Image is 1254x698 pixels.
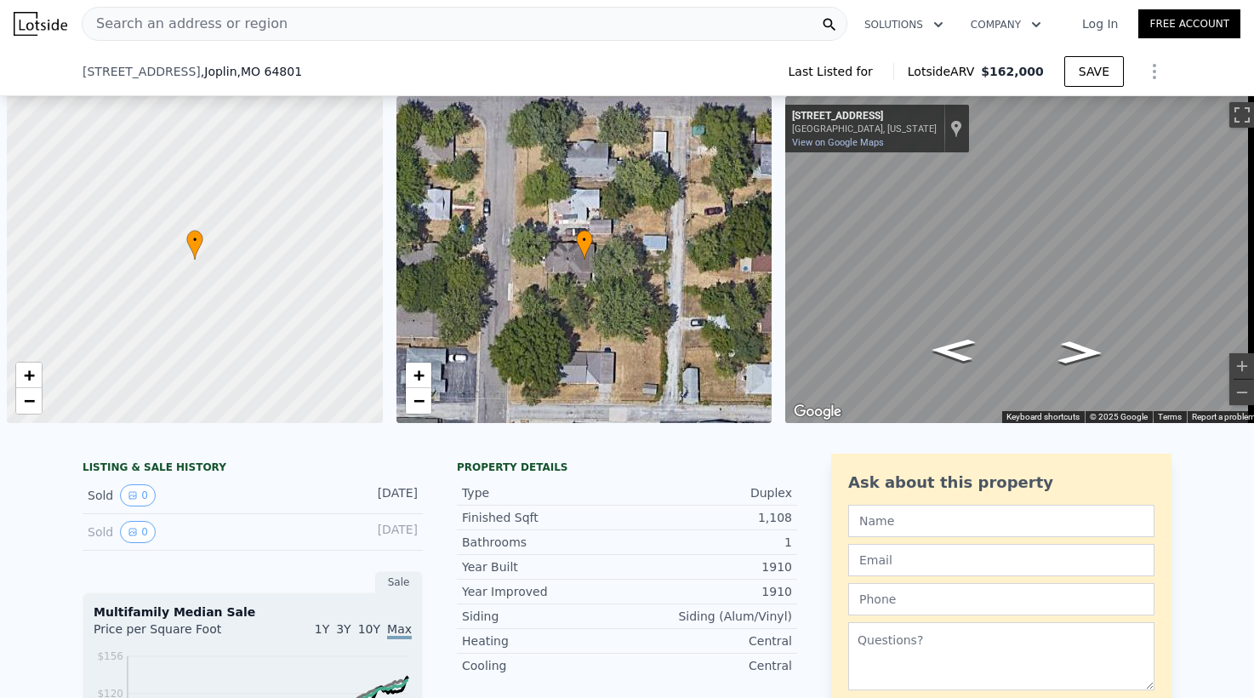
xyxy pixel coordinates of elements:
a: View on Google Maps [792,137,884,148]
span: Search an address or region [83,14,288,34]
input: Email [848,544,1154,576]
span: + [24,364,35,386]
span: • [576,232,593,248]
span: © 2025 Google [1090,412,1148,421]
span: • [186,232,203,248]
span: [STREET_ADDRESS] [83,63,201,80]
div: Sale [375,571,423,593]
span: − [24,390,35,411]
a: Free Account [1138,9,1240,38]
button: SAVE [1064,56,1124,87]
path: Go South, S Park Ave [1039,335,1121,369]
div: Year Improved [462,583,627,600]
div: [DATE] [342,484,418,506]
a: Zoom out [406,388,431,414]
div: 1,108 [627,509,792,526]
div: Ask about this property [848,471,1154,495]
div: Price per Square Foot [94,621,253,648]
span: Lotside ARV [908,63,981,80]
div: Cooling [462,657,627,674]
div: LISTING & SALE HISTORY [83,461,423,478]
div: Central [627,657,792,674]
span: , MO 64801 [237,65,303,78]
div: Bathrooms [462,534,627,551]
tspan: $156 [97,650,123,662]
button: Solutions [851,9,957,40]
div: Finished Sqft [462,509,627,526]
span: Last Listed for [789,63,880,80]
div: Property details [457,461,797,474]
a: Zoom out [16,388,42,414]
div: 1910 [627,583,792,600]
a: Show location on map [950,119,962,138]
span: 3Y [336,622,351,636]
div: 1910 [627,558,792,575]
a: Log In [1062,15,1138,32]
div: Sold [88,521,239,543]
img: Lotside [14,12,67,36]
span: + [413,364,424,386]
div: Siding [462,608,627,625]
div: 1 [627,534,792,551]
div: [DATE] [342,521,418,543]
a: Zoom in [406,363,431,388]
div: [STREET_ADDRESS] [792,110,937,123]
path: Go North, S Park Ave [912,334,995,368]
div: Heating [462,632,627,649]
div: Central [627,632,792,649]
a: Terms [1158,412,1182,421]
span: 1Y [315,622,329,636]
span: , Joplin [201,63,302,80]
button: View historical data [120,521,156,543]
button: Keyboard shortcuts [1006,411,1080,423]
span: 10Y [358,622,380,636]
a: Open this area in Google Maps (opens a new window) [789,401,846,423]
div: Duplex [627,484,792,501]
button: Company [957,9,1055,40]
div: • [186,230,203,260]
div: Year Built [462,558,627,575]
div: • [576,230,593,260]
img: Google [789,401,846,423]
span: − [413,390,424,411]
span: Max [387,622,412,639]
div: Siding (Alum/Vinyl) [627,608,792,625]
button: Show Options [1137,54,1171,89]
input: Phone [848,583,1154,615]
button: View historical data [120,484,156,506]
div: Type [462,484,627,501]
span: $162,000 [981,65,1044,78]
a: Zoom in [16,363,42,388]
div: [GEOGRAPHIC_DATA], [US_STATE] [792,123,937,134]
div: Multifamily Median Sale [94,604,412,621]
div: Sold [88,484,239,506]
input: Name [848,505,1154,537]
